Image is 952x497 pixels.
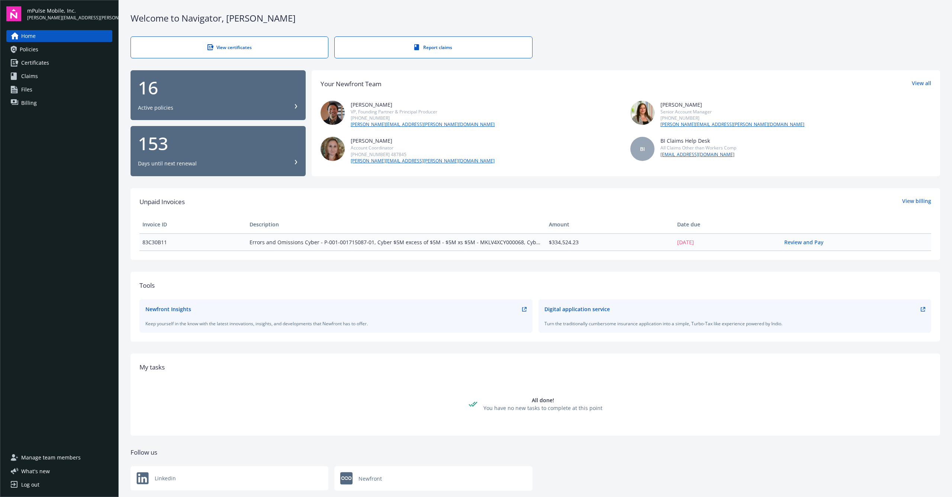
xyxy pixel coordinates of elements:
td: $334,524.23 [546,233,674,251]
a: Manage team members [6,452,112,464]
th: Date due [674,216,781,233]
div: Newfront Insights [145,305,191,313]
span: mPulse Mobile, Inc. [27,7,112,14]
div: Newfront [334,466,532,491]
div: You have no new tasks to complete at this point [483,404,602,412]
div: Keep yourself in the know with the latest innovations, insights, and developments that Newfront h... [145,320,527,327]
div: Log out [21,479,39,491]
div: 16 [138,79,298,97]
th: Amount [546,216,674,233]
span: BI [640,145,645,153]
div: [PERSON_NAME] [351,137,495,145]
a: View certificates [131,36,328,58]
div: Follow us [131,448,940,457]
a: Newfront logoNewfront [334,466,532,491]
div: My tasks [139,362,931,372]
td: 83C30B11 [139,233,247,251]
img: photo [321,101,345,125]
button: 153Days until next renewal [131,126,306,176]
div: VP, Founding Partner & Principal Producer [351,109,495,115]
a: Review and Pay [784,239,829,246]
div: Your Newfront Team [321,79,382,89]
span: Policies [20,43,38,55]
img: photo [630,101,654,125]
a: Home [6,30,112,42]
div: Digital application service [544,305,610,313]
td: [DATE] [674,233,781,251]
th: Description [247,216,546,233]
span: Unpaid Invoices [139,197,185,207]
button: mPulse Mobile, Inc.[PERSON_NAME][EMAIL_ADDRESS][PERSON_NAME][DOMAIN_NAME] [27,6,112,21]
div: [PERSON_NAME] [351,101,495,109]
button: What's new [6,467,62,475]
a: Files [6,84,112,96]
button: 16Active policies [131,70,306,120]
th: Invoice ID [139,216,247,233]
span: Claims [21,70,38,82]
div: All Claims Other than Workers Comp [660,145,736,151]
span: [PERSON_NAME][EMAIL_ADDRESS][PERSON_NAME][DOMAIN_NAME] [27,14,112,21]
img: photo [321,137,345,161]
span: Certificates [21,57,49,69]
a: Claims [6,70,112,82]
div: Linkedin [131,466,328,490]
a: [PERSON_NAME][EMAIL_ADDRESS][PERSON_NAME][DOMAIN_NAME] [351,158,495,164]
a: View billing [902,197,931,207]
span: Files [21,84,32,96]
div: [PERSON_NAME] [660,101,804,109]
div: 153 [138,135,298,152]
div: [PHONE_NUMBER] [351,115,495,121]
a: Report claims [334,36,532,58]
span: Manage team members [21,452,81,464]
span: Errors and Omissions Cyber - P-001-001715087-01, Cyber $5M excess of $5M - $5M xs $5M - MKLV4XCY0... [250,238,543,246]
a: [EMAIL_ADDRESS][DOMAIN_NAME] [660,151,736,158]
div: [PHONE_NUMBER] 487845 [351,151,495,158]
div: Days until next renewal [138,160,197,167]
img: navigator-logo.svg [6,6,21,21]
img: Newfront logo [136,472,149,484]
span: Home [21,30,36,42]
a: View all [912,79,931,89]
a: Policies [6,43,112,55]
span: What ' s new [21,467,50,475]
a: Certificates [6,57,112,69]
div: All done! [483,396,602,404]
div: Turn the traditionally cumbersome insurance application into a simple, Turbo-Tax like experience ... [544,320,926,327]
a: [PERSON_NAME][EMAIL_ADDRESS][PERSON_NAME][DOMAIN_NAME] [660,121,804,128]
div: Welcome to Navigator , [PERSON_NAME] [131,12,940,25]
span: Billing [21,97,37,109]
a: [PERSON_NAME][EMAIL_ADDRESS][PERSON_NAME][DOMAIN_NAME] [351,121,495,128]
a: Newfront logoLinkedin [131,466,328,491]
div: Active policies [138,104,173,112]
div: Senior Account Manager [660,109,804,115]
div: Tools [139,281,931,290]
img: Newfront logo [340,472,353,485]
div: Report claims [350,44,517,51]
div: [PHONE_NUMBER] [660,115,804,121]
div: View certificates [146,44,313,51]
div: BI Claims Help Desk [660,137,736,145]
div: Account Coordinator [351,145,495,151]
a: Billing [6,97,112,109]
